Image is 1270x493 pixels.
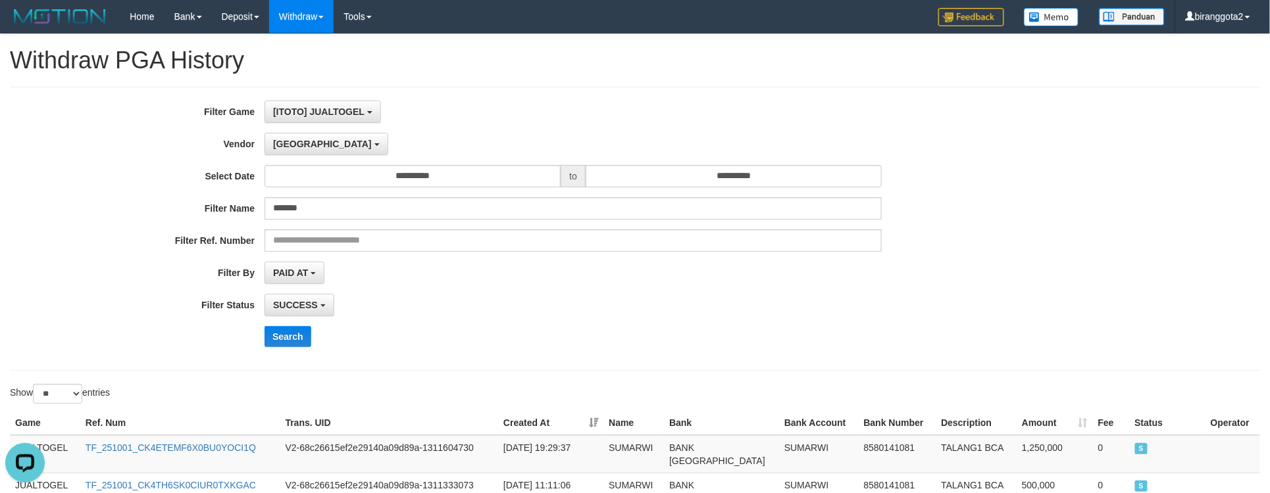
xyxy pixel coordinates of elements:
[265,262,324,284] button: PAID AT
[603,411,664,435] th: Name
[779,435,859,473] td: SUMARWI
[280,411,499,435] th: Trans. UID
[265,294,334,316] button: SUCCESS
[1206,411,1260,435] th: Operator
[86,480,256,490] a: TF_251001_CK4TH6SK0CIUR0TXKGAC
[664,435,779,473] td: BANK [GEOGRAPHIC_DATA]
[561,165,586,187] span: to
[603,435,664,473] td: SUMARWI
[80,411,280,435] th: Ref. Num
[5,5,45,45] button: Open LiveChat chat widget
[1093,411,1130,435] th: Fee
[265,133,388,155] button: [GEOGRAPHIC_DATA]
[498,411,603,435] th: Created At: activate to sort column ascending
[859,411,936,435] th: Bank Number
[273,300,318,310] span: SUCCESS
[10,411,80,435] th: Game
[936,435,1017,473] td: TALANG1 BCA
[10,384,110,404] label: Show entries
[273,139,372,149] span: [GEOGRAPHIC_DATA]
[1024,8,1079,26] img: Button%20Memo.svg
[1017,435,1093,473] td: 1,250,000
[1093,435,1130,473] td: 0
[664,411,779,435] th: Bank
[779,411,859,435] th: Bank Account
[10,47,1260,74] h1: Withdraw PGA History
[859,435,936,473] td: 8580141081
[1135,443,1148,454] span: SUCCESS
[265,326,311,347] button: Search
[1017,411,1093,435] th: Amount: activate to sort column ascending
[265,101,381,123] button: [ITOTO] JUALTOGEL
[10,435,80,473] td: JUALTOGEL
[938,8,1004,26] img: Feedback.jpg
[280,435,499,473] td: V2-68c26615ef2e29140a09d89a-1311604730
[1099,8,1165,26] img: panduan.png
[273,106,365,117] span: [ITOTO] JUALTOGEL
[33,384,82,404] select: Showentries
[10,7,110,26] img: MOTION_logo.png
[1135,481,1148,492] span: SUCCESS
[936,411,1017,435] th: Description
[498,435,603,473] td: [DATE] 19:29:37
[86,442,256,453] a: TF_251001_CK4ETEMF6X0BU0YOCI1Q
[273,268,308,278] span: PAID AT
[1130,411,1206,435] th: Status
